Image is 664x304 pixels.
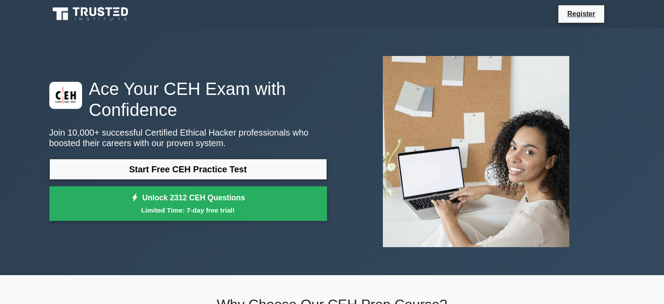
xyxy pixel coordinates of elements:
[49,159,327,180] a: Start Free CEH Practice Test
[60,205,316,215] small: Limited Time: 7-day free trial!
[49,78,327,120] h1: Ace Your CEH Exam with Confidence
[49,186,327,221] a: Unlock 2312 CEH QuestionsLimited Time: 7-day free trial!
[562,8,600,19] a: Register
[49,127,327,148] p: Join 10,000+ successful Certified Ethical Hacker professionals who boosted their careers with our...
